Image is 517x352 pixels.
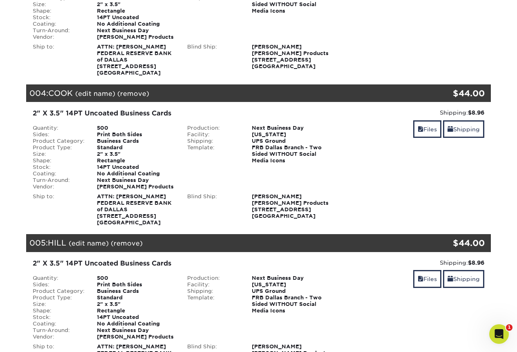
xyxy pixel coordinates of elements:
div: UPS Ground [246,138,336,144]
div: Size: [27,151,91,157]
div: Rectangle [91,157,181,164]
div: No Additional Coating [91,321,181,327]
div: Size: [27,1,91,8]
div: Product Category: [27,138,91,144]
div: Vendor: [27,184,91,190]
div: Stock: [27,314,91,321]
div: Business Cards [91,138,181,144]
div: Product Category: [27,288,91,294]
div: Production: [181,275,246,281]
div: FRB Dallas Branch - Two Sided WITHOUT Social Media Icons [246,144,336,164]
a: (edit name) [75,90,115,97]
div: 2" X 3.5" 14PT Uncoated Business Cards [33,108,330,118]
a: Shipping [443,270,484,288]
div: Next Business Day [91,177,181,184]
div: Quantity: [27,125,91,131]
div: 005: [26,234,414,252]
div: Coating: [27,321,91,327]
strong: [PERSON_NAME] [PERSON_NAME] Products [STREET_ADDRESS] [GEOGRAPHIC_DATA] [252,193,329,219]
div: Sides: [27,281,91,288]
div: Quantity: [27,275,91,281]
div: UPS Ground [246,288,336,294]
div: Turn-Around: [27,177,91,184]
div: 2" x 3.5" [91,151,181,157]
div: Print Both Sides [91,281,181,288]
div: [PERSON_NAME] Products [91,334,181,340]
div: Coating: [27,21,91,27]
a: Shipping [443,120,484,138]
strong: $8.96 [468,109,484,116]
div: 14PT Uncoated [91,14,181,21]
div: Facility: [181,281,246,288]
span: files [418,276,423,282]
div: Rectangle [91,308,181,314]
div: Blind Ship: [181,193,246,219]
div: FRB Dallas Branch - Two Sided WITHOUT Social Media Icons [246,294,336,314]
div: Product Type: [27,144,91,151]
iframe: Intercom live chat [489,324,509,344]
div: No Additional Coating [91,170,181,177]
div: Shape: [27,157,91,164]
div: Ship to: [27,193,91,226]
div: Rectangle [91,8,181,14]
div: 2" x 3.5" [91,1,181,8]
div: 2" x 3.5" [91,301,181,308]
div: Product Type: [27,294,91,301]
div: Next Business Day [91,327,181,334]
div: [PERSON_NAME] Products [91,184,181,190]
div: No Additional Coating [91,21,181,27]
a: Files [413,270,441,288]
div: Shipping: [342,259,485,267]
div: [US_STATE] [246,131,336,138]
div: Shape: [27,8,91,14]
div: Shipping: [181,288,246,294]
strong: ATTN: [PERSON_NAME] FEDERAL RESERVE BANK of DALLAS [STREET_ADDRESS] [GEOGRAPHIC_DATA] [97,193,172,226]
div: $44.00 [414,87,485,100]
span: shipping [448,126,453,133]
div: Next Business Day [91,27,181,34]
div: Shape: [27,308,91,314]
span: COOK [48,89,73,97]
div: 2" X 3.5" 14PT Uncoated Business Cards [33,259,330,268]
div: 14PT Uncoated [91,164,181,170]
a: (edit name) [69,239,109,247]
div: Blind Ship: [181,44,246,70]
div: [PERSON_NAME] Products [91,34,181,40]
span: 1 [506,324,513,331]
div: Coating: [27,170,91,177]
div: Production: [181,125,246,131]
strong: [PERSON_NAME] [PERSON_NAME] Products [STREET_ADDRESS] [GEOGRAPHIC_DATA] [252,44,329,69]
div: Vendor: [27,34,91,40]
div: 500 [91,125,181,131]
div: Ship to: [27,44,91,76]
div: Next Business Day [246,275,336,281]
div: [US_STATE] [246,281,336,288]
div: Template: [181,144,246,164]
div: Template: [181,294,246,314]
div: Sides: [27,131,91,138]
strong: $8.96 [468,259,484,266]
a: Files [413,120,441,138]
a: (remove) [117,90,149,97]
span: shipping [448,276,453,282]
strong: ATTN: [PERSON_NAME] FEDERAL RESERVE BANK of DALLAS [STREET_ADDRESS] [GEOGRAPHIC_DATA] [97,44,172,76]
div: Standard [91,144,181,151]
div: $44.00 [414,237,485,249]
div: 004: [26,84,414,102]
div: Business Cards [91,288,181,294]
div: Stock: [27,14,91,21]
div: Print Both Sides [91,131,181,138]
div: Next Business Day [246,125,336,131]
div: Size: [27,301,91,308]
div: Shipping: [342,108,485,117]
div: Stock: [27,164,91,170]
div: Standard [91,294,181,301]
div: 500 [91,275,181,281]
div: Turn-Around: [27,27,91,34]
span: files [418,126,423,133]
a: (remove) [111,239,143,247]
iframe: Google Customer Reviews [2,327,69,349]
div: Shipping: [181,138,246,144]
div: 14PT Uncoated [91,314,181,321]
span: HILL [48,238,66,247]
